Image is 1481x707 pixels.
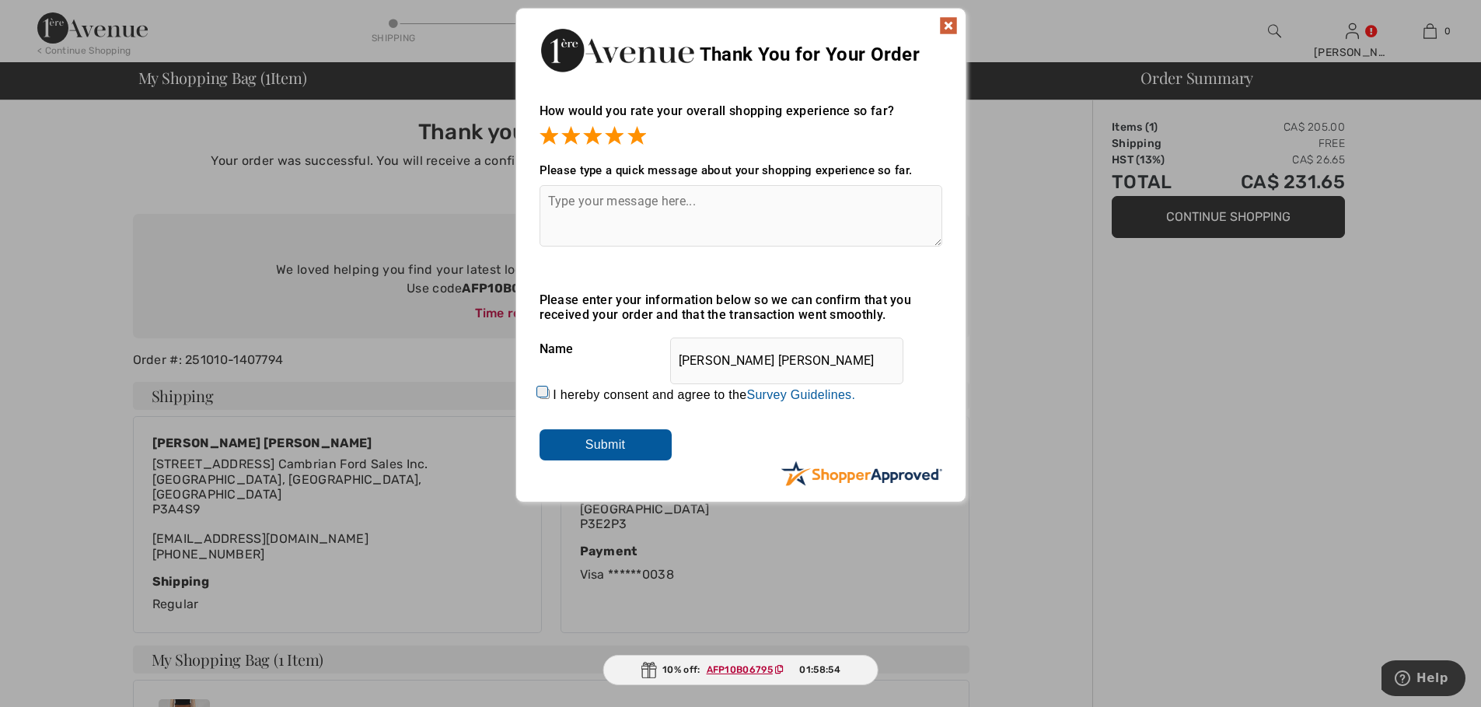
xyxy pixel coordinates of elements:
[603,655,878,685] div: 10% off:
[540,88,942,148] div: How would you rate your overall shopping experience so far?
[540,292,942,322] div: Please enter your information below so we can confirm that you received your order and that the t...
[799,663,840,677] span: 01:58:54
[641,662,656,678] img: Gift.svg
[700,44,920,65] span: Thank You for Your Order
[746,388,855,401] a: Survey Guidelines.
[540,330,942,369] div: Name
[540,24,695,76] img: Thank You for Your Order
[553,388,855,402] label: I hereby consent and agree to the
[540,429,672,460] input: Submit
[540,163,942,177] div: Please type a quick message about your shopping experience so far.
[939,16,958,35] img: x
[35,11,67,25] span: Help
[707,664,773,675] ins: AFP10B06795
